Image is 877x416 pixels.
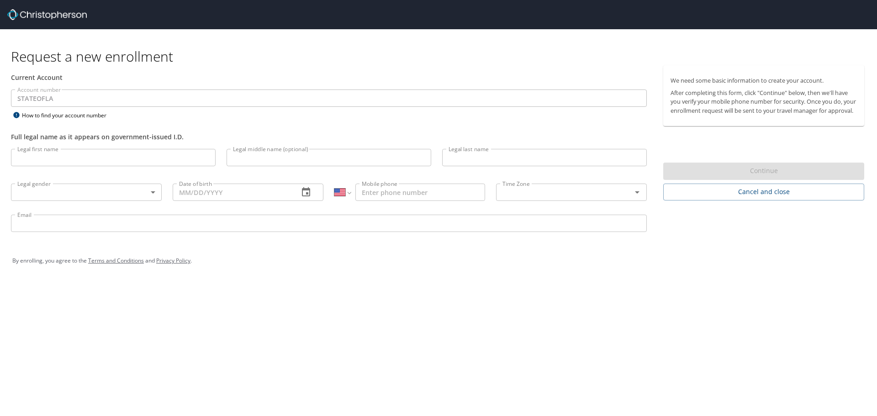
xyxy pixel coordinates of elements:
div: Full legal name as it appears on government-issued I.D. [11,132,647,142]
button: Open [631,186,644,199]
input: MM/DD/YYYY [173,184,291,201]
span: Cancel and close [671,186,857,198]
p: We need some basic information to create your account. [671,76,857,85]
a: Terms and Conditions [88,257,144,264]
p: After completing this form, click "Continue" below, then we'll have you verify your mobile phone ... [671,89,857,115]
img: cbt logo [7,9,87,20]
h1: Request a new enrollment [11,47,872,65]
div: By enrolling, you agree to the and . [12,249,865,272]
div: ​ [11,184,162,201]
input: Enter phone number [355,184,485,201]
a: Privacy Policy [156,257,190,264]
button: Cancel and close [663,184,864,200]
div: Current Account [11,73,647,82]
div: How to find your account number [11,110,125,121]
